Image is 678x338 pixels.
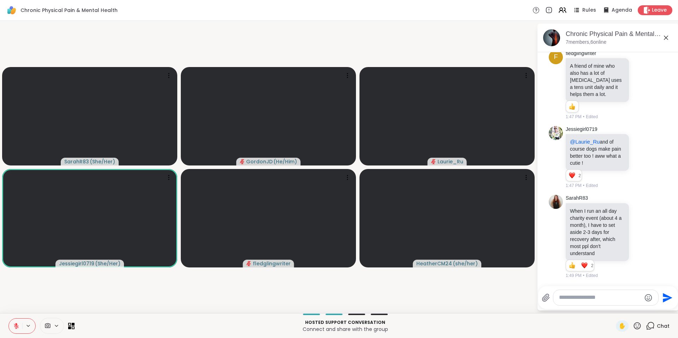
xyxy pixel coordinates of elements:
[431,159,436,164] span: audio-muted
[566,30,673,38] div: Chronic Physical Pain & Mental Health, [DATE]
[583,114,584,120] span: •
[583,272,584,279] span: •
[586,272,598,279] span: Edited
[273,158,297,165] span: ( He/Him )
[566,126,597,133] a: Jessiegirl0719
[549,126,563,140] img: https://sharewell-space-live.sfo3.digitaloceanspaces.com/user-generated/3602621c-eaa5-4082-863a-9...
[583,182,584,189] span: •
[246,261,251,266] span: audio-muted
[581,263,588,268] button: Reactions: love
[95,260,120,267] span: ( She/Her )
[586,114,598,120] span: Edited
[582,7,596,14] span: Rules
[568,173,576,178] button: Reactions: love
[566,50,596,57] a: fledglingwriter
[253,260,291,267] span: fledglingwriter
[568,104,576,109] button: Reactions: like
[566,182,582,189] span: 1:47 PM
[570,62,625,98] p: A friend of mine who also has a lot of [MEDICAL_DATA] uses a tens unit daily and it helps them a ...
[416,260,452,267] span: HeatherCM24
[559,294,641,301] textarea: Type your message
[586,182,598,189] span: Edited
[566,260,591,271] div: Reaction list
[543,29,560,46] img: Chronic Physical Pain & Mental Health, Sep 10
[20,7,118,14] span: Chronic Physical Pain & Mental Health
[566,170,578,181] div: Reaction list
[240,159,245,164] span: audio-muted
[578,173,582,179] span: 2
[566,114,582,120] span: 1:47 PM
[64,158,89,165] span: SarahR83
[612,7,632,14] span: Agenda
[566,101,578,112] div: Reaction list
[644,294,653,302] button: Emoji picker
[59,260,94,267] span: Jessiegirl0719
[246,158,273,165] span: GordonJD
[554,52,558,62] span: f
[570,138,625,167] p: and of course dogs make pain better too ! aww what a cutie !
[566,39,606,46] p: 7 members, 6 online
[657,322,670,330] span: Chat
[619,322,626,330] span: ✋
[6,4,18,16] img: ShareWell Logomark
[438,158,463,165] span: Laurie_Ru
[566,272,582,279] span: 1:49 PM
[566,195,588,202] a: SarahR83
[568,263,576,268] button: Reactions: like
[659,290,674,306] button: Send
[591,262,594,269] span: 2
[570,139,600,145] span: @Laurie_Ru
[652,7,667,14] span: Leave
[79,319,612,326] p: Hosted support conversation
[453,260,478,267] span: ( she/her )
[549,195,563,209] img: https://sharewell-space-live.sfo3.digitaloceanspaces.com/user-generated/ad949235-6f32-41e6-8b9f-9...
[90,158,115,165] span: ( She/Her )
[79,326,612,333] p: Connect and share with the group
[570,207,625,257] p: When I run an all day charity event (about 4 a month), I have to set aside 2-3 days for recovery ...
